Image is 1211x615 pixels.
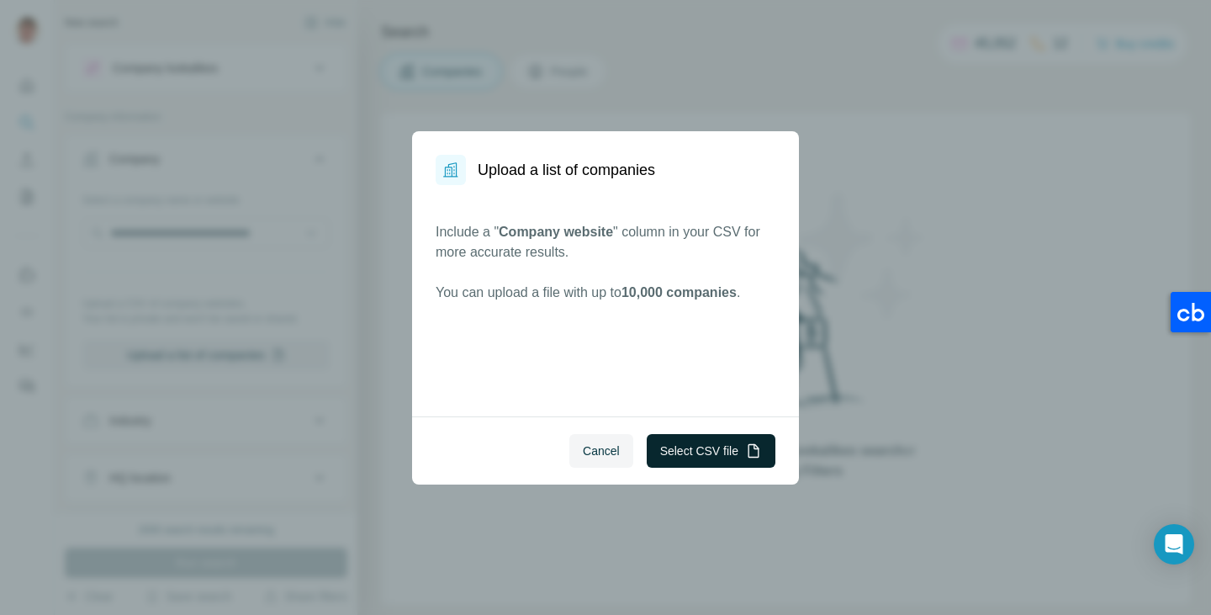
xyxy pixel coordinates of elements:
p: Include a " " column in your CSV for more accurate results. [436,222,775,262]
p: You can upload a file with up to . [436,283,775,303]
span: Company website [499,225,613,239]
div: Open Intercom Messenger [1154,524,1194,565]
span: Cancel [583,443,620,459]
h1: Upload a list of companies [478,158,655,182]
button: Select CSV file [647,434,775,468]
button: Cancel [569,434,633,468]
span: 10,000 companies [621,285,737,300]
